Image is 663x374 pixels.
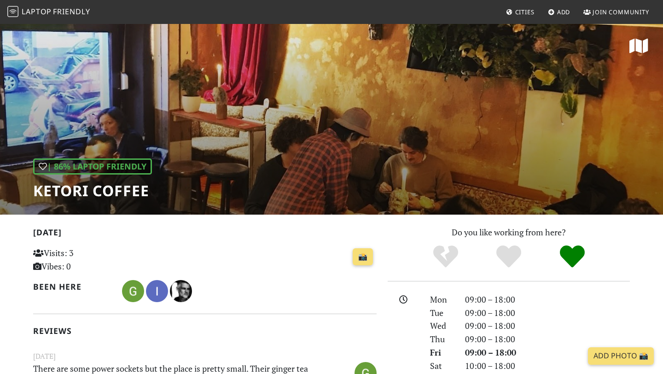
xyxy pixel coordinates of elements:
span: Friendly [53,6,90,17]
img: 2177-irina.jpg [146,280,168,302]
div: | 86% Laptop Friendly [33,158,152,175]
div: Fri [425,346,459,359]
span: Cities [515,8,535,16]
div: Definitely! [541,244,604,269]
div: 09:00 – 18:00 [459,333,635,346]
a: Join Community [580,4,653,20]
span: Gaurish Katlana [122,285,146,296]
p: Visits: 3 Vibes: 0 [33,246,140,273]
div: 10:00 – 18:00 [459,359,635,373]
p: Do you like working from here? [388,226,630,239]
img: LaptopFriendly [7,6,18,17]
h2: Reviews [33,326,377,336]
div: 09:00 – 18:00 [459,319,635,333]
div: Yes [477,244,541,269]
span: Ralf Weber [170,285,192,296]
div: Thu [425,333,459,346]
h2: Been here [33,282,111,292]
a: LaptopFriendly LaptopFriendly [7,4,90,20]
h2: [DATE] [33,228,377,241]
span: Join Community [593,8,649,16]
div: 09:00 – 18:00 [459,293,635,306]
h1: KETORI COFFEE [33,182,152,199]
a: Cities [502,4,538,20]
div: 09:00 – 18:00 [459,346,635,359]
small: [DATE] [28,351,382,362]
span: Laptop [22,6,52,17]
a: Add Photo 📸 [588,347,654,365]
div: Sat [425,359,459,373]
span: Add [557,8,570,16]
span: Irina Kinscher [146,285,170,296]
div: No [414,244,477,269]
div: Wed [425,319,459,333]
div: 09:00 – 18:00 [459,306,635,320]
div: Mon [425,293,459,306]
a: Add [544,4,574,20]
a: 📸 [353,248,373,266]
img: 2507-gaurish.jpg [122,280,144,302]
div: Tue [425,306,459,320]
img: 1884-ralf.jpg [170,280,192,302]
